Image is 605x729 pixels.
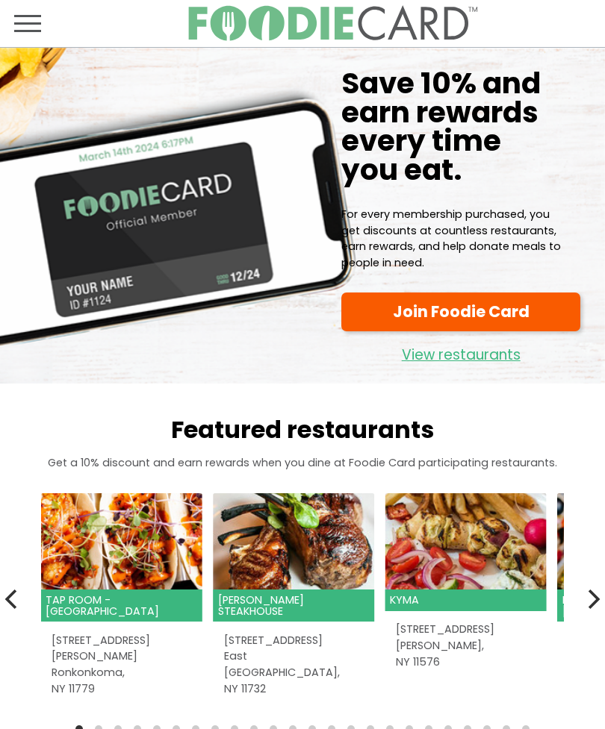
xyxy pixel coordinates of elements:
[213,493,374,708] a: Rothmann's Steakhouse [PERSON_NAME] Steakhouse [STREET_ADDRESS]East [GEOGRAPHIC_DATA],NY 11732
[11,416,594,444] h2: Featured restaurants
[396,622,536,670] address: [STREET_ADDRESS] [PERSON_NAME], NY 11576
[52,633,191,697] address: [STREET_ADDRESS][PERSON_NAME] Ronkonkoma, NY 11779
[41,589,202,622] header: Tap Room - [GEOGRAPHIC_DATA]
[41,493,202,590] img: Tap Room - Ronkonkoma
[385,493,547,590] img: Kyma
[385,589,547,611] header: Kyma
[341,292,580,331] a: Join Foodie Card
[224,633,364,697] address: [STREET_ADDRESS] East [GEOGRAPHIC_DATA], NY 11732
[187,5,479,42] img: FoodieCard; Eat, Drink, Save, Donate
[213,493,374,590] img: Rothmann's Steakhouse
[341,69,562,186] h1: Save 10% and earn rewards every time you eat.
[213,589,374,622] header: [PERSON_NAME] Steakhouse
[11,455,594,472] p: Get a 10% discount and earn rewards when you dine at Foodie Card participating restaurants.
[341,337,580,367] a: View restaurants
[341,207,562,271] p: For every membership purchased, you get discounts at countless restaurants, earn rewards, and hel...
[41,493,202,708] a: Tap Room - Ronkonkoma Tap Room - [GEOGRAPHIC_DATA] [STREET_ADDRESS][PERSON_NAME]Ronkonkoma,NY 11779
